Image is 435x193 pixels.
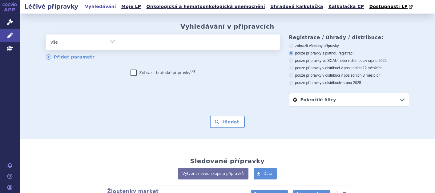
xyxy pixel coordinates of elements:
[119,2,143,11] a: Moje LP
[289,80,409,85] label: pouze přípravky v distribuci
[327,2,366,11] a: Kalkulačka CP
[268,2,325,11] a: Úhradová kalkulačka
[46,54,95,60] a: Přidat parametr
[340,81,361,85] span: v srpnu 2025
[83,2,118,11] a: Vyhledávání
[289,73,409,78] label: pouze přípravky v distribuci v posledních 3 měsících
[289,51,409,56] label: pouze přípravky s platnou registrací
[264,171,272,176] span: Data
[289,34,409,40] h3: Registrace / úhrady / distribuce:
[144,2,267,11] a: Onkologická a hematoonkologická onemocnění
[178,168,248,179] a: Vytvořit novou skupinu přípravků
[289,66,409,70] label: pouze přípravky v distribuci v posledních 12 měsících
[365,58,387,63] span: v srpnu 2025
[20,2,83,11] h2: Léčivé přípravky
[369,4,408,9] span: Dostupnosti LP
[367,2,416,11] a: Dostupnosti LP
[131,70,195,76] label: Zobrazit bratrské přípravky
[190,157,265,165] h2: Sledované přípravky
[180,23,274,30] h2: Vyhledávání v přípravcích
[254,168,277,179] a: Data
[191,69,195,73] abbr: (?)
[210,116,245,128] button: Hledat
[289,43,409,48] label: zobrazit všechny přípravky
[289,93,409,106] a: Pokročilé filtry
[289,58,409,63] label: pouze přípravky ve SCAU nebo v distribuci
